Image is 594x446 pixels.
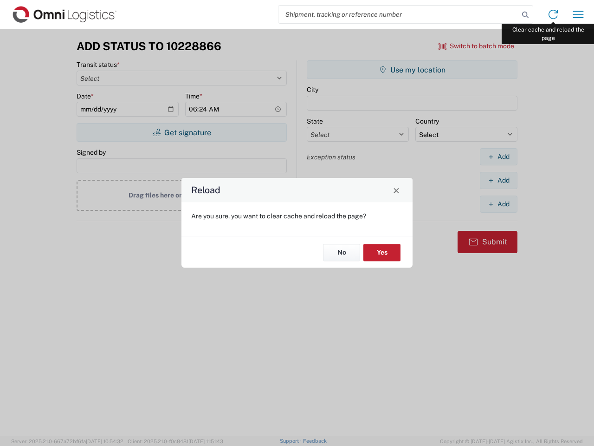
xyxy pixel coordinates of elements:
p: Are you sure, you want to clear cache and reload the page? [191,212,403,220]
button: No [323,244,360,261]
button: Close [390,184,403,197]
button: Yes [363,244,400,261]
h4: Reload [191,184,220,197]
input: Shipment, tracking or reference number [278,6,519,23]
